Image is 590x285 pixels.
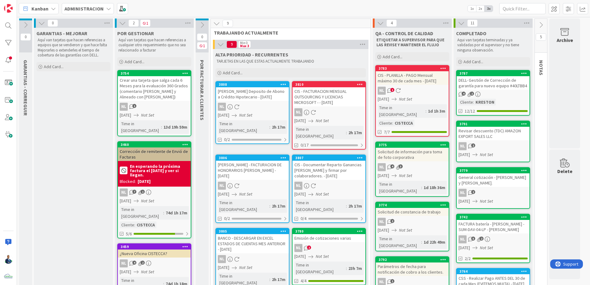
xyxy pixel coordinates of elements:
[557,36,573,44] div: Archive
[471,190,475,194] span: 2
[457,269,530,274] div: 3764
[378,235,421,249] div: Time in [GEOGRAPHIC_DATA]
[376,262,449,276] div: Parámetros de fecha para notificación de cobro a los clientes.
[126,231,132,237] span: 5/6
[216,229,289,234] div: 3805
[294,118,306,124] span: [DATE]
[216,82,289,101] div: 3808[PERSON_NAME] Deposito de Abono a Crédito Hipotecario - [DATE]
[379,143,449,147] div: 3775
[118,142,191,161] div: 3460Corrección de remitente de Envió de Facturas
[463,59,483,64] span: Add Card...
[376,148,449,161] div: Solicitud de información para toma de foto corporativa
[376,163,449,171] div: NL
[376,202,449,216] div: 3774Solicitud de constancia de trabajo
[390,164,394,168] span: 4
[218,255,226,263] div: NL
[457,214,530,233] div: 3742FACTURA batería - [PERSON_NAME] - SUM-DAV-04-LP - [PERSON_NAME]
[422,184,447,191] div: 1d 18h 36m
[140,19,151,27] span: 1
[459,99,473,105] div: Cliente
[118,244,191,250] div: 3459
[120,112,131,118] span: [DATE]
[465,108,475,114] span: 12/12
[216,182,289,190] div: NL
[270,203,287,209] div: 2h 17m
[470,92,474,96] span: 2
[294,191,306,197] span: [DATE]
[456,30,486,36] span: COMPLETADO
[120,198,131,204] span: [DATE]
[223,70,243,76] span: Add Card...
[457,168,530,173] div: 3779
[346,129,347,136] span: :
[457,168,530,187] div: 3779General cotización - [PERSON_NAME] y [PERSON_NAME].
[301,215,306,222] span: 0/4
[270,276,287,283] div: 2h 17m
[480,245,493,250] i: Not Set
[120,188,128,196] div: NL
[216,155,289,161] div: 3806
[120,221,134,228] div: Cliente
[375,30,433,36] span: QA - CONTROL DE CALIDAD
[294,108,302,116] div: NL
[118,103,191,111] div: NL
[118,142,191,147] div: 3460
[293,234,365,242] div: Emisión de cotizaciones varias
[467,19,478,27] span: 11
[164,209,189,216] div: 74d 1h 17m
[376,37,445,47] strong: ETIQUETAR A SUPERVISOR PARA QUE LAS REVISE Y MANTENER EL FLUJO
[422,239,447,246] div: 1d 22h 49m
[4,255,13,264] img: GA
[218,103,226,111] div: NL
[293,87,365,106] div: CIS - FACTURACION MENSUAL OUTSOURCING Y LICENCIAS MICROSOFT - - [DATE]
[386,19,397,27] span: 4
[141,198,154,204] i: Not Set
[224,215,230,222] span: 0/2
[197,42,207,49] span: 1
[295,156,365,160] div: 3807
[316,191,329,197] i: Not Set
[480,198,493,204] i: Not Set
[118,38,190,53] p: Aquí van tarjetas que hacen referencias a cualquier otro requerimiento que no sea relacionado a f...
[216,82,289,87] div: 3808
[390,88,394,92] span: 1
[162,124,189,130] div: 13d 19h 59m
[117,30,154,36] span: POR GESTIONAR
[294,262,346,275] div: Time in [GEOGRAPHIC_DATA]
[426,108,426,114] span: :
[118,71,191,101] div: 3754Crear una tarjeta que salga cada 6 Meses para la evaluación 360 Grados (comentario [PERSON_NA...
[399,173,412,178] i: Not Set
[219,82,289,87] div: 3808
[118,71,191,76] div: 3754
[376,71,449,85] div: CIS - PLANILLA - PAGO Mensual máximo 30 de cada mes - [DATE]
[376,66,449,85] div: 3783CIS - PLANILLA - PAGO Mensual máximo 30 de cada mes - [DATE]
[141,190,145,194] span: 1
[457,214,530,220] div: 3742
[197,33,207,41] span: 0
[118,250,191,258] div: ¿Nueva Oficina CISTECCA?
[459,198,470,204] span: [DATE]
[459,168,530,173] div: 3779
[118,76,191,101] div: Crear una tarjeta que salga cada 6 Meses para la evaluación 360 Grados (comentario [PERSON_NAME] ...
[293,182,365,190] div: NL
[471,143,475,147] span: 2
[376,142,449,148] div: 3775
[239,112,252,118] i: Not Set
[163,209,164,216] span: :
[384,129,390,135] span: 7/7
[376,142,449,161] div: 3775Solicitud de información para toma de foto corporativa
[218,199,269,213] div: Time in [GEOGRAPHIC_DATA]
[378,172,389,179] span: [DATE]
[219,156,289,160] div: 3806
[347,129,364,136] div: 2h 17m
[457,142,530,150] div: NL
[219,229,289,233] div: 3805
[132,104,136,108] span: 1
[23,60,29,116] span: GARANTIAS - CORREGUIR
[376,87,449,95] div: NL
[459,151,470,158] span: [DATE]
[459,189,467,197] div: NL
[557,167,572,175] div: Delete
